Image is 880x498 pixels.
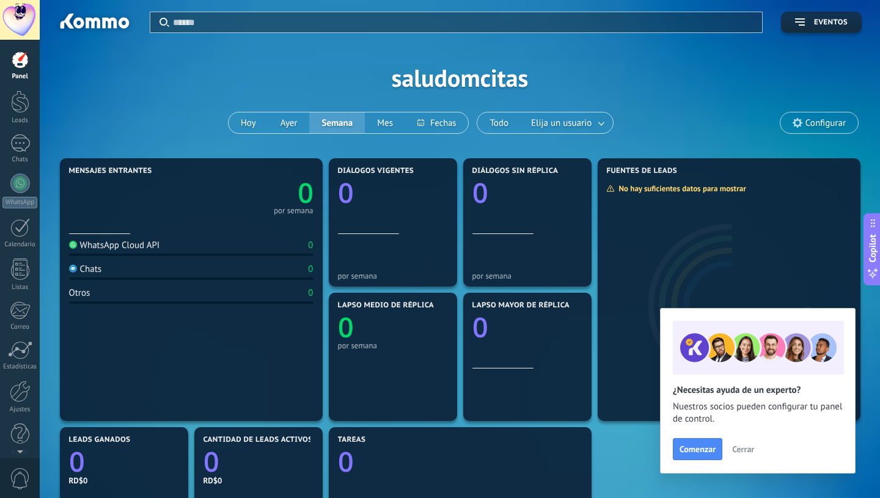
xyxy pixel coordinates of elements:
[69,263,102,275] div: Chats
[69,287,90,299] div: Otros
[338,436,366,444] span: Tareas
[781,12,862,33] button: Eventos
[229,112,268,133] button: Hoy
[338,174,354,211] text: 0
[69,436,131,444] span: Leads ganados
[338,271,448,280] div: por semana
[477,112,521,133] button: Todo
[814,18,848,27] span: Eventos
[405,112,468,133] button: Fechas
[69,475,179,486] div: RD$0
[274,208,313,214] div: por semana
[2,241,38,249] div: Calendario
[472,167,559,175] span: Diálogos sin réplica
[607,167,678,175] span: Fuentes de leads
[338,309,354,346] text: 0
[673,401,843,425] span: Nuestros socios pueden configurar tu panel de control.
[69,241,77,249] img: WhatsApp Cloud API
[521,112,613,133] button: Elija un usuario
[338,341,448,350] div: por semana
[2,197,37,208] div: WhatsApp
[673,438,722,460] button: Comenzar
[308,263,313,275] div: 0
[472,301,570,310] span: Lapso mayor de réplica
[673,384,843,396] h2: ¿Necesitas ayuda de un experto?
[298,174,313,211] text: 0
[2,156,38,164] div: Chats
[69,443,179,480] a: 0
[338,301,435,310] span: Lapso medio de réplica
[732,445,754,453] span: Cerrar
[204,443,219,480] text: 0
[308,240,313,251] div: 0
[680,445,716,453] span: Comenzar
[204,475,313,486] div: RD$0
[338,443,582,480] a: 0
[2,363,38,371] div: Estadísticas
[268,112,310,133] button: Ayer
[69,167,152,175] span: Mensajes entrantes
[472,174,488,211] text: 0
[867,234,879,262] span: Copilot
[338,167,414,175] span: Diálogos vigentes
[204,443,313,480] a: 0
[69,240,160,251] div: WhatsApp Cloud API
[472,309,488,346] text: 0
[309,112,365,133] button: Semana
[69,265,77,273] img: Chats
[2,323,38,331] div: Correo
[365,112,405,133] button: Mes
[204,436,313,444] span: Cantidad de leads activos
[606,183,755,194] div: No hay suficientes datos para mostrar
[529,115,594,131] span: Elija un usuario
[308,287,313,299] div: 0
[338,443,354,480] text: 0
[2,406,38,414] div: Ajustes
[69,443,85,480] text: 0
[2,117,38,125] div: Leads
[727,440,760,458] button: Cerrar
[805,118,846,128] span: Configurar
[2,284,38,291] div: Listas
[191,174,313,211] a: 0
[2,73,38,81] div: Panel
[472,271,582,280] div: por semana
